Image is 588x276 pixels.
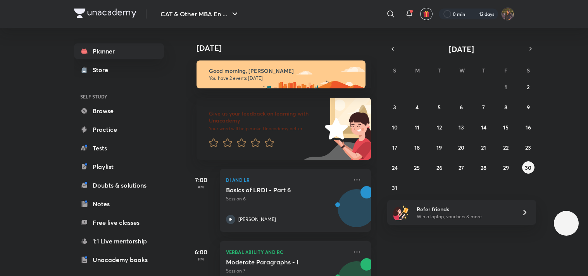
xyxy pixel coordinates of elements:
h6: Give us your feedback on learning with Unacademy [209,110,322,124]
h5: 6:00 [186,247,217,257]
img: ttu [562,219,571,228]
img: Company Logo [74,9,136,18]
p: You have 2 events [DATE] [209,75,359,81]
a: Browse [74,103,164,119]
abbr: August 25, 2025 [414,164,420,171]
a: Company Logo [74,9,136,20]
abbr: August 29, 2025 [503,164,509,171]
h6: Good morning, [PERSON_NAME] [209,67,359,74]
button: [DATE] [398,43,525,54]
a: Playlist [74,159,164,174]
a: Free live classes [74,215,164,230]
abbr: August 20, 2025 [458,144,464,151]
p: PM [186,257,217,261]
abbr: August 11, 2025 [415,124,419,131]
button: August 29, 2025 [500,161,512,174]
abbr: August 14, 2025 [481,124,486,131]
abbr: August 7, 2025 [482,103,485,111]
abbr: August 28, 2025 [481,164,486,171]
abbr: August 27, 2025 [459,164,464,171]
abbr: August 30, 2025 [525,164,531,171]
a: Notes [74,196,164,212]
abbr: August 1, 2025 [505,83,507,91]
div: Store [93,65,113,74]
abbr: August 9, 2025 [527,103,530,111]
abbr: August 18, 2025 [414,144,420,151]
button: August 10, 2025 [388,121,401,133]
button: August 28, 2025 [478,161,490,174]
button: August 25, 2025 [411,161,423,174]
abbr: Wednesday [459,67,465,74]
abbr: August 15, 2025 [503,124,509,131]
p: Your word will help make Unacademy better [209,126,322,132]
button: August 6, 2025 [455,101,467,113]
p: Verbal Ability and RC [226,247,348,257]
abbr: August 13, 2025 [459,124,464,131]
abbr: August 24, 2025 [392,164,398,171]
img: feedback_image [298,98,371,160]
p: Session 7 [226,267,348,274]
h5: 7:00 [186,175,217,185]
h5: Moderate Paragraphs - I [226,258,322,266]
abbr: August 26, 2025 [436,164,442,171]
img: referral [393,205,409,220]
button: August 17, 2025 [388,141,401,154]
button: CAT & Other MBA En ... [156,6,244,22]
button: August 18, 2025 [411,141,423,154]
img: streak [470,10,478,18]
abbr: August 23, 2025 [525,144,531,151]
abbr: August 12, 2025 [437,124,442,131]
img: Avatar [338,193,375,231]
h6: Refer friends [417,205,512,213]
abbr: August 2, 2025 [527,83,529,91]
abbr: August 16, 2025 [526,124,531,131]
h4: [DATE] [197,43,379,53]
img: morning [197,60,366,88]
abbr: August 5, 2025 [438,103,441,111]
p: [PERSON_NAME] [238,216,276,223]
p: Win a laptop, vouchers & more [417,213,512,220]
button: August 23, 2025 [522,141,535,154]
button: August 8, 2025 [500,101,512,113]
abbr: August 6, 2025 [460,103,463,111]
abbr: August 4, 2025 [416,103,419,111]
p: Session 6 [226,195,348,202]
button: August 11, 2025 [411,121,423,133]
a: Unacademy books [74,252,164,267]
abbr: August 19, 2025 [436,144,442,151]
a: Store [74,62,164,78]
abbr: Friday [504,67,507,74]
abbr: Saturday [527,67,530,74]
button: August 16, 2025 [522,121,535,133]
abbr: August 8, 2025 [504,103,507,111]
abbr: Tuesday [438,67,441,74]
a: Tests [74,140,164,156]
button: August 12, 2025 [433,121,445,133]
button: August 19, 2025 [433,141,445,154]
button: avatar [420,8,433,20]
abbr: August 21, 2025 [481,144,486,151]
abbr: August 17, 2025 [392,144,397,151]
button: August 5, 2025 [433,101,445,113]
button: August 22, 2025 [500,141,512,154]
button: August 20, 2025 [455,141,467,154]
button: August 1, 2025 [500,81,512,93]
abbr: Monday [415,67,420,74]
abbr: Thursday [482,67,485,74]
button: August 31, 2025 [388,181,401,194]
img: avatar [423,10,430,17]
abbr: August 31, 2025 [392,184,397,191]
abbr: Sunday [393,67,396,74]
button: August 9, 2025 [522,101,535,113]
abbr: August 3, 2025 [393,103,396,111]
abbr: August 22, 2025 [503,144,509,151]
button: August 26, 2025 [433,161,445,174]
img: Bhumika Varshney [501,7,514,21]
a: Practice [74,122,164,137]
button: August 3, 2025 [388,101,401,113]
button: August 14, 2025 [478,121,490,133]
a: Planner [74,43,164,59]
button: August 7, 2025 [478,101,490,113]
abbr: August 10, 2025 [392,124,398,131]
h5: Basics of LRDI - Part 6 [226,186,322,194]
